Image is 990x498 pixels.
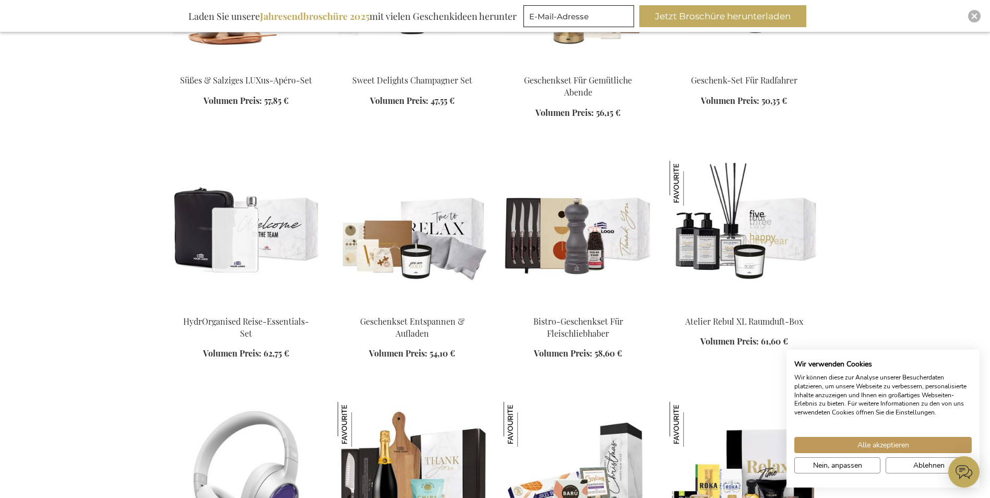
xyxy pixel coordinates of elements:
img: HydrOrganised Travel Essentials Set [172,161,321,307]
form: marketing offers and promotions [523,5,637,30]
span: 61,60 € [761,336,788,347]
img: Schokoladen-Genuss Box [504,402,548,447]
div: Laden Sie unsere mit vielen Geschenkideen herunter [184,5,521,27]
a: Atelier Rebul XL Home Fragrance Box Atelier Rebul XL Raumduft-Box [670,303,819,313]
a: Volumen Preis: 47,55 € [370,95,455,107]
img: Deluxe Gourmet Box [670,402,714,447]
b: Jahresendbroschüre 2025 [260,10,369,22]
a: Geschenkset Entspannen & Aufladen [360,316,464,339]
p: Wir können diese zur Analyse unserer Besucherdaten platzieren, um unsere Webseite zu verbessern, ... [794,373,972,417]
span: Volumen Preis: [701,95,759,106]
span: Volumen Preis: [370,95,428,106]
a: HydrOrganised Travel Essentials Set [172,303,321,313]
span: Volumen Preis: [203,348,261,359]
button: cookie Einstellungen anpassen [794,457,880,473]
a: Volumen Preis: 54,10 € [369,348,455,360]
span: 62,75 € [264,348,289,359]
a: Geschenk-Set Für Radfahrer [691,75,797,86]
span: 50,35 € [761,95,787,106]
a: Sweet & Salty LUXury Apéro Set [172,62,321,72]
span: 57,85 € [264,95,289,106]
span: 58,60 € [594,348,622,359]
span: Nein, anpassen [813,460,862,471]
button: Alle verweigern cookies [886,457,972,473]
button: Jetzt Broschüre herunterladen [639,5,806,27]
span: Volumen Preis: [534,348,592,359]
a: Cosy Evenings Gift Set [504,62,653,72]
span: 47,55 € [431,95,455,106]
span: 54,10 € [430,348,455,359]
a: Volumen Preis: 56,15 € [535,107,621,119]
span: Ablehnen [913,460,945,471]
a: Bistro-Geschenkset Für Fleischliebhaber [533,316,623,339]
span: Volumen Preis: [204,95,262,106]
input: E-Mail-Adresse [523,5,634,27]
span: Volumen Preis: [700,336,759,347]
img: Atelier Rebul XL Home Fragrance Box [670,161,819,307]
button: Akzeptieren Sie alle cookies [794,437,972,453]
a: Relax & Recharge Gift Set [338,303,487,313]
img: Atelier Rebul XL Raumduft-Box [670,161,714,206]
a: Volumen Preis: 62,75 € [203,348,289,360]
span: 56,15 € [596,107,621,118]
span: Alle akzeptieren [857,440,909,450]
a: Sweet Delights Champagne Set [338,62,487,72]
span: Volumen Preis: [535,107,594,118]
span: Volumen Preis: [369,348,427,359]
div: Close [968,10,981,22]
img: Close [971,13,977,19]
a: Atelier Rebul XL Raumduft-Box [685,316,803,327]
iframe: belco-activator-frame [948,456,980,488]
a: Bistro-Geschenkset Für Fleischliebhaber [504,303,653,313]
a: Süßes & Salziges LUXus-Apéro-Set [180,75,312,86]
a: Geschenkset Für Gemütliche Abende [524,75,632,98]
a: Volumen Preis: 58,60 € [534,348,622,360]
a: Volumen Preis: 50,35 € [701,95,787,107]
img: Luxuriöse kulinarische Geschenkbox [338,402,383,447]
a: Volumen Preis: 57,85 € [204,95,289,107]
a: HydrOrganised Reise-Essentials-Set [183,316,309,339]
img: Bistro-Geschenkset Für Fleischliebhaber [504,161,653,307]
a: Cyclist's Gift Set [670,62,819,72]
img: Relax & Recharge Gift Set [338,161,487,307]
h2: Wir verwenden Cookies [794,360,972,369]
a: Volumen Preis: 61,60 € [700,336,788,348]
a: Sweet Delights Champagner Set [352,75,472,86]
